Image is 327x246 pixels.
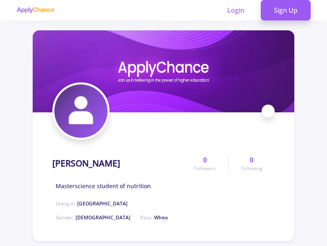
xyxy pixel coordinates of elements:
span: [GEOGRAPHIC_DATA] [77,200,128,207]
span: [DEMOGRAPHIC_DATA] [76,214,130,221]
span: White [154,214,168,221]
img: Mary Yousefiavatar [54,84,108,138]
span: Gender : [56,214,130,221]
span: Following [241,165,262,172]
img: applychance logo text only [16,7,54,14]
img: Mary Youseficover image [33,30,294,112]
h1: [PERSON_NAME] [52,158,120,169]
span: Race : [140,214,168,221]
a: 0Following [228,155,275,172]
span: Followers [194,165,216,172]
span: 0 [203,155,207,165]
a: 0Followers [182,155,228,172]
span: 0 [250,155,253,165]
span: Masterscience student of nutrition [56,182,151,190]
span: Living in : [56,200,128,207]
